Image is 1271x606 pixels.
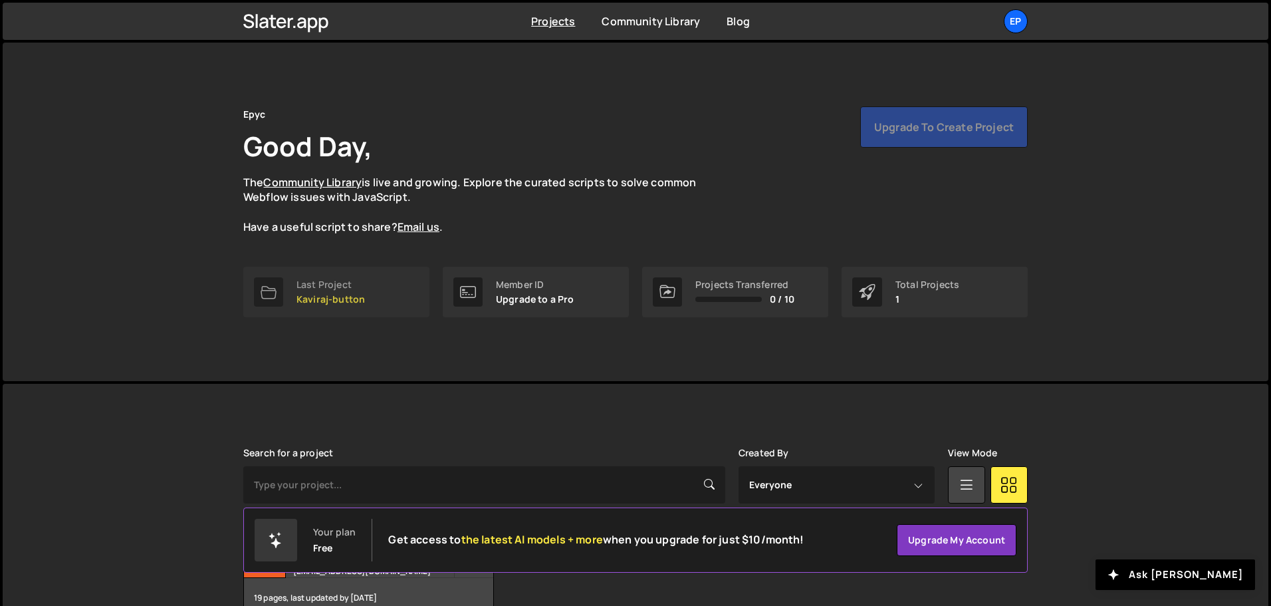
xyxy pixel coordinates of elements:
[895,279,959,290] div: Total Projects
[496,294,574,305] p: Upgrade to a Pro
[313,527,356,537] div: Your plan
[243,106,266,122] div: Epyc
[770,294,794,305] span: 0 / 10
[1004,9,1028,33] a: Ep
[243,466,725,504] input: Type your project...
[243,128,372,164] h1: Good Day,
[739,448,789,458] label: Created By
[263,175,362,190] a: Community Library
[461,532,603,547] span: the latest AI models + more
[496,279,574,290] div: Member ID
[398,220,439,234] a: Email us
[727,14,750,29] a: Blog
[897,524,1016,556] a: Upgrade my account
[296,294,365,305] p: Kaviraj-button
[243,267,429,317] a: Last Project Kaviraj-button
[388,533,804,546] h2: Get access to when you upgrade for just $10/month!
[695,279,794,290] div: Projects Transferred
[602,14,700,29] a: Community Library
[1096,559,1255,590] button: Ask [PERSON_NAME]
[243,448,333,458] label: Search for a project
[243,175,722,235] p: The is live and growing. Explore the curated scripts to solve common Webflow issues with JavaScri...
[531,14,575,29] a: Projects
[313,543,333,553] div: Free
[895,294,959,305] p: 1
[296,279,365,290] div: Last Project
[948,448,997,458] label: View Mode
